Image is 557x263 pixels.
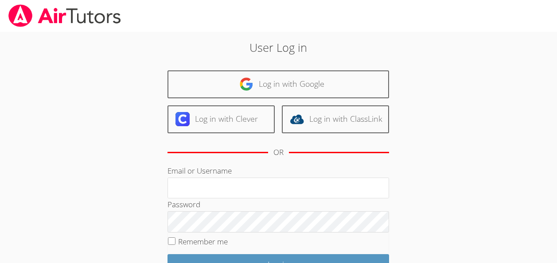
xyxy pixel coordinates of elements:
[128,39,429,56] h2: User Log in
[282,105,389,133] a: Log in with ClassLink
[239,77,253,91] img: google-logo-50288ca7cdecda66e5e0955fdab243c47b7ad437acaf1139b6f446037453330a.svg
[167,70,389,98] a: Log in with Google
[8,4,122,27] img: airtutors_banner-c4298cdbf04f3fff15de1276eac7730deb9818008684d7c2e4769d2f7ddbe033.png
[290,112,304,126] img: classlink-logo-d6bb404cc1216ec64c9a2012d9dc4662098be43eaf13dc465df04b49fa7ab582.svg
[178,236,228,247] label: Remember me
[273,146,284,159] div: OR
[167,199,200,209] label: Password
[167,105,275,133] a: Log in with Clever
[175,112,190,126] img: clever-logo-6eab21bc6e7a338710f1a6ff85c0baf02591cd810cc4098c63d3a4b26e2feb20.svg
[167,166,232,176] label: Email or Username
